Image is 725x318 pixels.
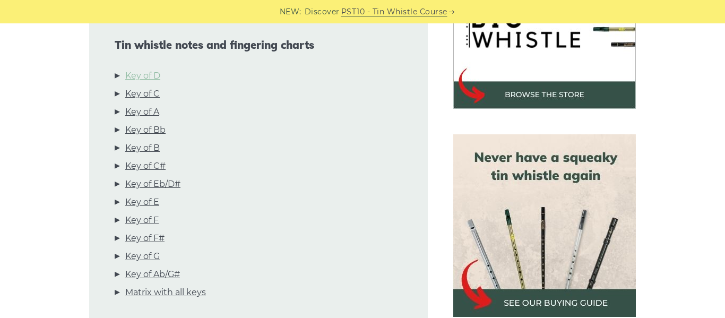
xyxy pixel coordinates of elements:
a: Key of D [125,69,160,83]
a: PST10 - Tin Whistle Course [341,6,447,18]
a: Key of G [125,250,160,263]
img: tin whistle buying guide [453,134,636,317]
a: Key of Eb/D# [125,177,180,191]
a: Key of C# [125,159,166,173]
span: Tin whistle notes and fingering charts [115,39,402,51]
a: Matrix with all keys [125,286,206,299]
a: Key of C [125,87,160,101]
a: Key of Bb [125,123,166,137]
a: Key of E [125,195,159,209]
a: Key of F [125,213,159,227]
a: Key of A [125,105,159,119]
span: Discover [305,6,340,18]
a: Key of Ab/G# [125,268,180,281]
a: Key of B [125,141,160,155]
a: Key of F# [125,231,165,245]
span: NEW: [280,6,301,18]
